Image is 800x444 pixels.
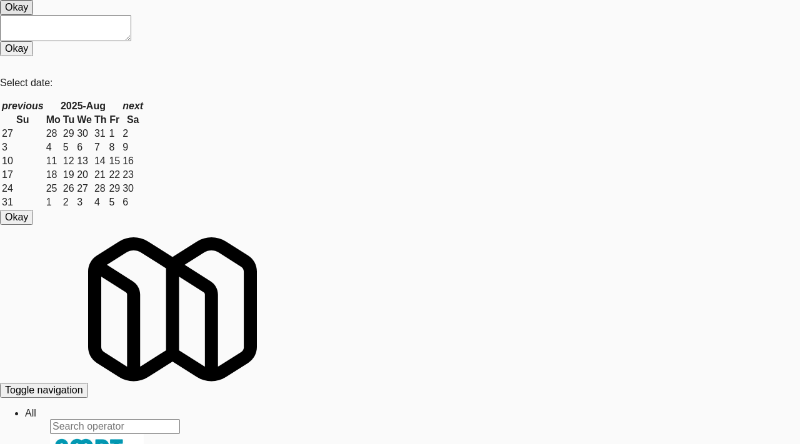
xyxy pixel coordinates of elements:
[62,114,75,126] th: Tu
[122,182,144,195] td: 30
[46,155,61,167] td: 11
[5,385,83,395] span: Toggle navigation
[88,225,257,393] img: Micromart
[76,182,92,195] td: 27
[1,196,44,209] td: 31
[46,100,121,112] th: 2025-Aug
[122,196,144,209] td: 6
[62,182,75,195] td: 26
[50,419,180,434] input: Search operator
[122,141,144,154] td: 9
[108,155,121,167] td: 15
[76,196,92,209] td: 3
[108,196,121,209] td: 5
[46,196,61,209] td: 1
[94,182,107,195] td: 28
[62,141,75,154] td: 5
[122,114,144,126] th: Sa
[46,114,61,126] th: Mo
[108,141,121,154] td: 8
[76,127,92,140] td: 30
[76,141,92,154] td: 6
[62,196,75,209] td: 2
[122,169,144,181] td: 23
[1,114,44,126] th: Su
[122,155,144,167] td: 16
[94,114,107,126] th: Th
[62,155,75,167] td: 12
[76,114,92,126] th: We
[46,141,61,154] td: 4
[76,169,92,181] td: 20
[94,155,107,167] td: 14
[108,114,121,126] th: Fr
[1,141,44,154] td: 3
[25,408,36,418] a: All
[1,127,44,140] td: 27
[76,155,92,167] td: 13
[122,101,143,111] span: next
[62,169,75,181] td: 19
[1,182,44,195] td: 24
[46,182,61,195] td: 25
[108,127,121,140] td: 1
[122,127,144,140] td: 2
[46,169,61,181] td: 18
[94,141,107,154] td: 7
[2,101,44,111] span: previous
[1,155,44,167] td: 10
[46,127,61,140] td: 28
[94,127,107,140] td: 31
[108,169,121,181] td: 22
[108,182,121,195] td: 29
[62,127,75,140] td: 29
[1,169,44,181] td: 17
[94,196,107,209] td: 4
[94,169,107,181] td: 21
[1,100,44,112] th: previous
[122,100,144,112] th: next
